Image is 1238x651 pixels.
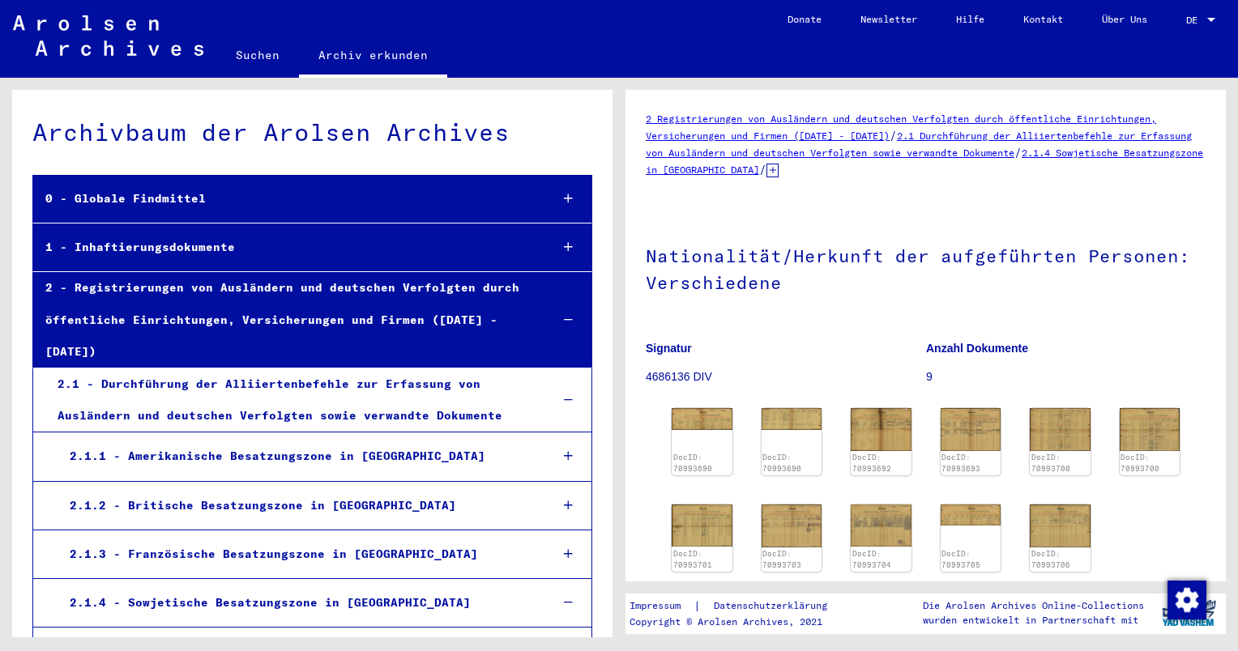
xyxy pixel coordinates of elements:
[926,342,1028,355] b: Anzahl Dokumente
[923,598,1144,613] p: Die Arolsen Archives Online-Collections
[58,490,536,521] div: 2.1.2 - Britische Besatzungszone in [GEOGRAPHIC_DATA]
[1030,408,1091,451] img: 002.jpg
[851,504,911,547] img: 001.jpg
[672,504,732,547] img: 001.jpg
[941,549,980,569] a: DocID: 70993705
[701,598,847,615] a: Datenschutzerklärung
[45,368,536,432] div: 2.1 - Durchführung der Alliiertenbefehle zur Erfassung von Ausländern und deutschen Verfolgten so...
[759,162,766,177] span: /
[58,587,536,619] div: 2.1.4 - Sowjetische Besatzungszone in [GEOGRAPHIC_DATA]
[58,538,536,570] div: 2.1.3 - Französische Besatzungszone in [GEOGRAPHIC_DATA]
[33,272,536,368] div: 2 - Registrierungen von Ausländern und deutschen Verfolgten durch öffentliche Einrichtungen, Vers...
[1186,15,1204,26] span: DE
[13,15,203,56] img: Arolsen_neg.svg
[216,36,299,74] a: Suchen
[33,183,536,215] div: 0 - Globale Findmittel
[851,408,911,451] img: 001.jpg
[1121,453,1159,473] a: DocID: 70993700
[32,114,592,151] div: Archivbaum der Arolsen Archives
[630,598,694,615] a: Impressum
[852,453,891,473] a: DocID: 70993692
[672,408,732,430] img: 001.jpg
[762,453,801,473] a: DocID: 70993690
[58,440,536,472] div: 2.1.1 - Amerikanische Besatzungszone in [GEOGRAPHIC_DATA]
[646,368,925,385] p: 4686136 DIV
[1031,549,1070,569] a: DocID: 70993706
[673,453,712,473] a: DocID: 70993690
[852,549,891,569] a: DocID: 70993704
[33,232,536,263] div: 1 - Inhaftierungsdokumente
[1168,581,1206,619] img: Zustimmung ändern
[646,130,1192,159] a: 2.1 Durchführung der Alliiertenbefehle zur Erfassung von Ausländern und deutschen Verfolgten sowi...
[762,408,822,430] img: 002.jpg
[646,113,1156,142] a: 2 Registrierungen von Ausländern und deutschen Verfolgten durch öffentliche Einrichtungen, Versic...
[941,504,1001,525] img: 001.jpg
[1159,593,1219,633] img: yv_logo.png
[646,219,1206,317] h1: Nationalität/Herkunft der aufgeführten Personen: Verschiedene
[630,615,847,629] p: Copyright © Arolsen Archives, 2021
[762,549,801,569] a: DocID: 70993703
[762,504,822,547] img: 001.jpg
[299,36,447,78] a: Archiv erkunden
[1030,504,1091,547] img: 001.jpg
[694,598,701,615] font: |
[941,408,1001,451] img: 001.jpg
[923,613,1144,628] p: wurden entwickelt in Partnerschaft mit
[1031,453,1070,473] a: DocID: 70993700
[646,342,692,355] b: Signatur
[926,368,1206,385] p: 9
[941,453,980,473] a: DocID: 70993693
[673,549,712,569] a: DocID: 70993701
[890,128,897,143] span: /
[1014,145,1022,160] span: /
[1120,408,1180,451] img: 001.jpg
